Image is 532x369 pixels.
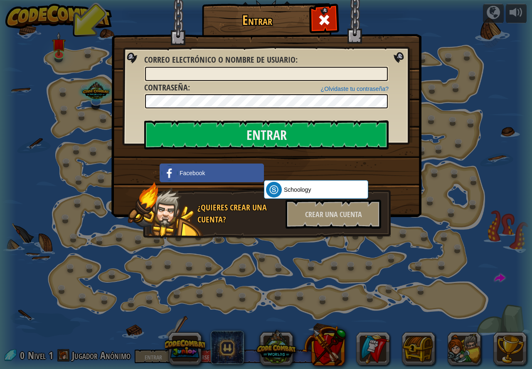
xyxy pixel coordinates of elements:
font: Correo electrónico o nombre de usuario [144,54,296,65]
input: Entrar [144,120,389,149]
font: : [296,54,298,65]
font: : [188,82,190,93]
a: ¿Olvidaste tu contraseña? [321,86,389,92]
font: Schoology [284,186,311,193]
font: ¿Quieres crear una cuenta? [197,202,267,225]
iframe: Botón Iniciar sesión con Google [260,163,380,181]
img: schoology.png [266,182,282,198]
img: facebook_small.png [162,165,177,181]
font: Facebook [180,170,205,176]
font: Entrar [242,11,272,29]
font: Crear una cuenta [305,209,362,220]
font: Contraseña [144,82,188,93]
